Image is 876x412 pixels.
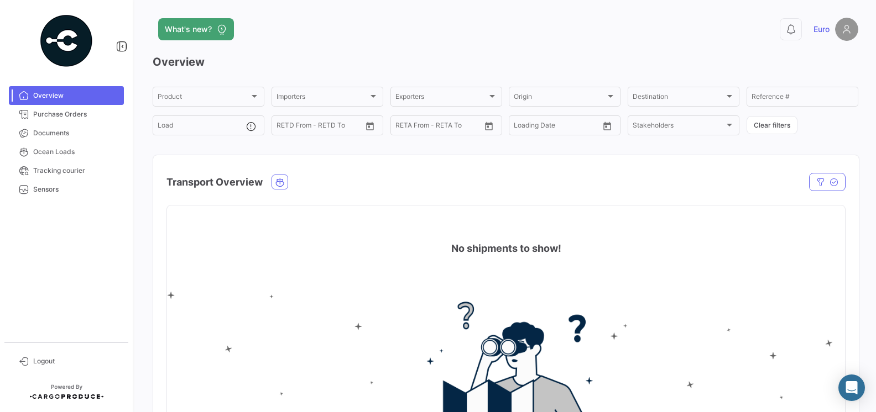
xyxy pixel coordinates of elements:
span: Origin [514,94,606,102]
a: Documents [9,124,124,142]
span: Logout [33,356,119,366]
button: Open calendar [599,118,616,134]
div: Abrir Intercom Messenger [838,374,865,401]
h3: Overview [153,54,858,70]
input: From [277,123,292,131]
a: Purchase Orders [9,105,124,124]
h4: Transport Overview [166,175,263,190]
span: Tracking courier [33,166,119,176]
span: Euro [814,24,830,35]
span: Stakeholders [633,123,724,131]
img: powered-by.png [39,13,94,68]
input: From [395,123,411,131]
span: Ocean Loads [33,147,119,157]
button: Clear filters [747,116,797,134]
span: Sensors [33,184,119,194]
input: To [300,123,340,131]
input: To [419,123,459,131]
input: To [537,123,577,131]
h4: No shipments to show! [451,241,561,256]
img: placeholder-user.png [835,18,858,41]
span: Purchase Orders [33,109,119,119]
span: Documents [33,128,119,138]
a: Tracking courier [9,161,124,180]
button: Open calendar [362,118,378,134]
span: Destination [633,94,724,102]
a: Sensors [9,180,124,199]
span: What's new? [165,24,212,35]
span: Exporters [395,94,487,102]
button: What's new? [158,18,234,40]
button: Ocean [272,175,288,189]
input: From [514,123,529,131]
span: Overview [33,91,119,101]
a: Ocean Loads [9,142,124,161]
span: Product [158,94,249,102]
a: Overview [9,86,124,105]
button: Open calendar [481,118,497,134]
span: Importers [277,94,368,102]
